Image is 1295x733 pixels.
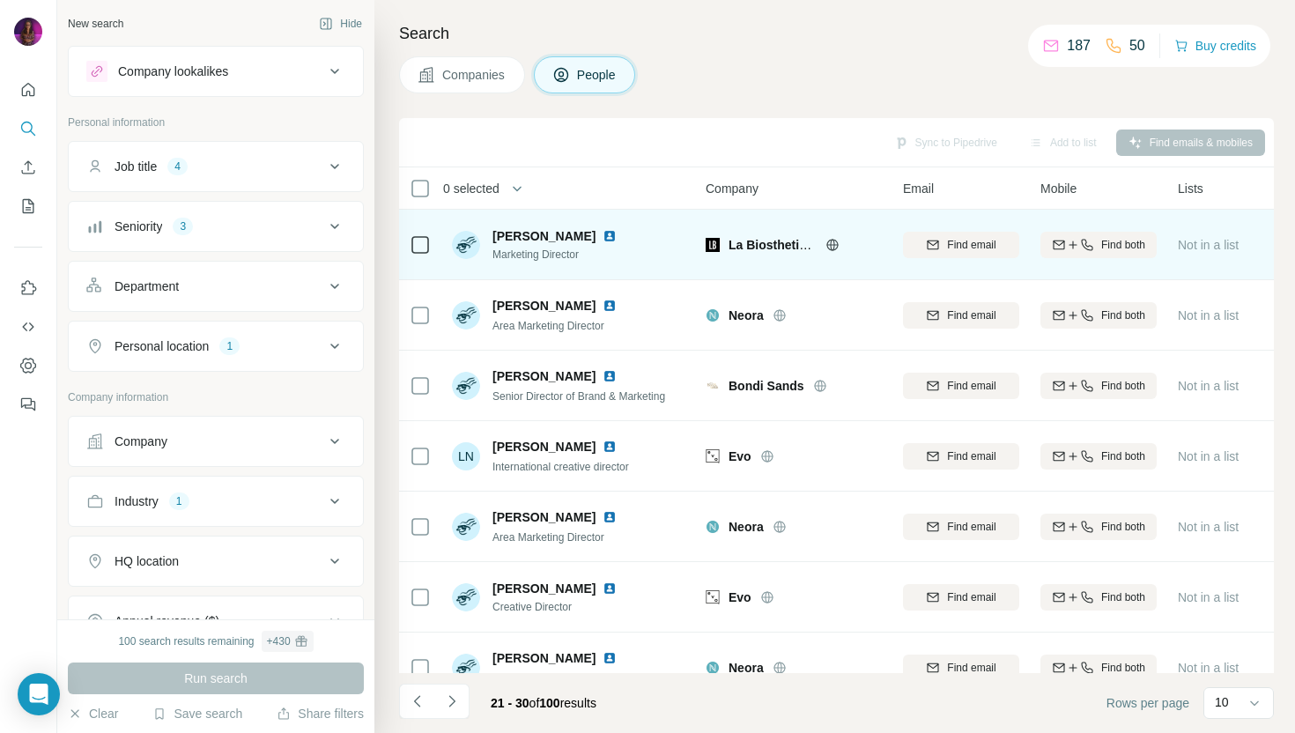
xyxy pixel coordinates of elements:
[173,218,193,234] div: 3
[729,518,764,536] span: Neora
[1040,584,1157,611] button: Find both
[1040,180,1077,197] span: Mobile
[307,11,374,37] button: Hide
[152,705,242,722] button: Save search
[277,705,364,722] button: Share filters
[1178,449,1239,463] span: Not in a list
[18,673,60,715] div: Open Intercom Messenger
[1040,655,1157,681] button: Find both
[1129,35,1145,56] p: 50
[1040,373,1157,399] button: Find both
[539,696,559,710] span: 100
[492,297,596,315] span: [PERSON_NAME]
[947,378,995,394] span: Find email
[452,372,480,400] img: Avatar
[68,16,123,32] div: New search
[452,442,480,470] div: LN
[1178,661,1239,675] span: Not in a list
[169,493,189,509] div: 1
[903,655,1019,681] button: Find email
[729,307,764,324] span: Neora
[729,589,751,606] span: Evo
[1106,694,1189,712] span: Rows per page
[492,508,596,526] span: [PERSON_NAME]
[1178,180,1203,197] span: Lists
[115,218,162,235] div: Seniority
[452,301,480,329] img: Avatar
[706,590,720,604] img: Logo of Evo
[492,438,596,455] span: [PERSON_NAME]
[492,599,624,615] span: Creative Director
[947,589,995,605] span: Find email
[706,238,720,252] img: Logo of La Biosthetique Paris
[14,190,42,222] button: My lists
[14,311,42,343] button: Use Surfe API
[1178,520,1239,534] span: Not in a list
[492,320,604,332] span: Area Marketing Director
[492,672,666,685] span: Independent Brand Partner / Director
[69,265,363,307] button: Department
[947,660,995,676] span: Find email
[1040,302,1157,329] button: Find both
[492,580,596,597] span: [PERSON_NAME]
[14,113,42,144] button: Search
[706,308,720,322] img: Logo of Neora
[706,520,720,534] img: Logo of Neora
[115,612,219,630] div: Annual revenue ($)
[69,205,363,248] button: Seniority3
[903,180,934,197] span: Email
[68,115,364,130] p: Personal information
[1101,307,1145,323] span: Find both
[492,367,596,385] span: [PERSON_NAME]
[1040,443,1157,470] button: Find both
[115,552,179,570] div: HQ location
[1178,308,1239,322] span: Not in a list
[603,510,617,524] img: LinkedIn logo
[729,238,957,252] span: La Biosthetique [GEOGRAPHIC_DATA]
[1101,589,1145,605] span: Find both
[69,600,363,642] button: Annual revenue ($)
[577,66,618,84] span: People
[1178,590,1239,604] span: Not in a list
[68,705,118,722] button: Clear
[729,448,751,465] span: Evo
[14,350,42,381] button: Dashboard
[14,152,42,183] button: Enrich CSV
[492,227,596,245] span: [PERSON_NAME]
[1101,660,1145,676] span: Find both
[1178,238,1239,252] span: Not in a list
[492,531,604,544] span: Area Marketing Director
[115,337,209,355] div: Personal location
[706,180,758,197] span: Company
[1178,379,1239,393] span: Not in a list
[118,631,313,652] div: 100 search results remaining
[1040,232,1157,258] button: Find both
[492,390,665,403] span: Senior Director of Brand & Marketing
[1040,514,1157,540] button: Find both
[399,21,1274,46] h4: Search
[903,443,1019,470] button: Find email
[452,231,480,259] img: Avatar
[1101,448,1145,464] span: Find both
[69,50,363,93] button: Company lookalikes
[492,461,629,473] span: International creative director
[443,180,499,197] span: 0 selected
[434,684,470,719] button: Navigate to next page
[603,440,617,454] img: LinkedIn logo
[1101,237,1145,253] span: Find both
[115,492,159,510] div: Industry
[903,584,1019,611] button: Find email
[903,232,1019,258] button: Find email
[14,389,42,420] button: Feedback
[399,684,434,719] button: Navigate to previous page
[947,237,995,253] span: Find email
[603,369,617,383] img: LinkedIn logo
[452,583,480,611] img: Avatar
[729,377,804,395] span: Bondi Sands
[1067,35,1091,56] p: 187
[69,480,363,522] button: Industry1
[1215,693,1229,711] p: 10
[529,696,540,710] span: of
[1174,33,1256,58] button: Buy credits
[452,513,480,541] img: Avatar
